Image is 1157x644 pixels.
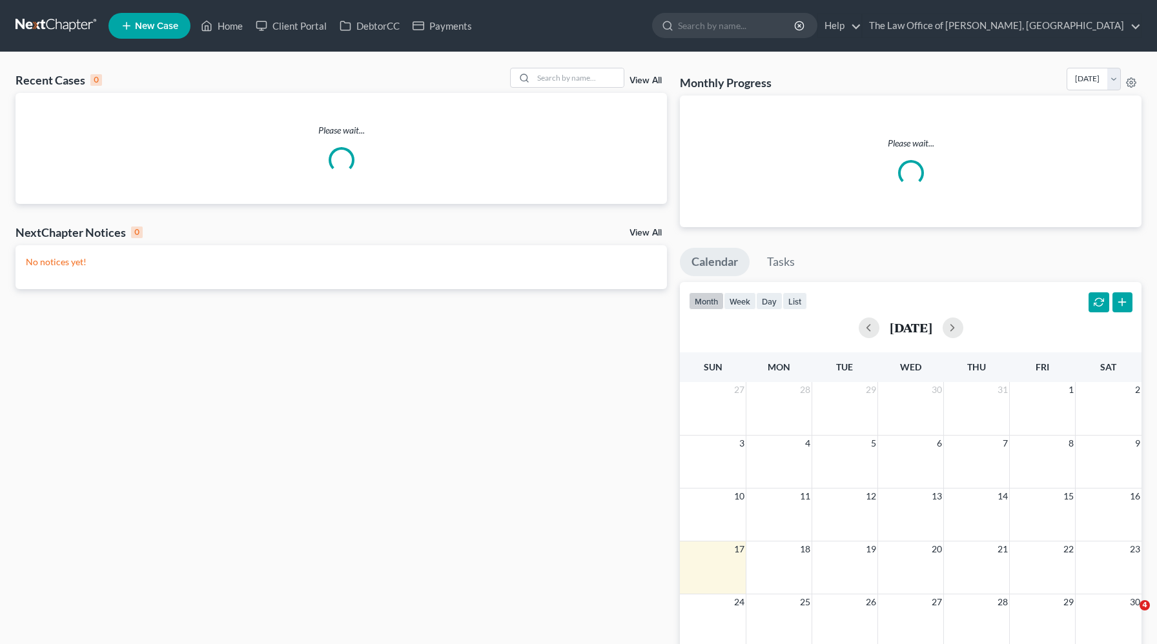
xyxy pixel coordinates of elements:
[870,436,877,451] span: 5
[678,14,796,37] input: Search by name...
[756,292,783,310] button: day
[836,361,853,372] span: Tue
[406,14,478,37] a: Payments
[1001,436,1009,451] span: 7
[768,361,790,372] span: Mon
[1100,361,1116,372] span: Sat
[967,361,986,372] span: Thu
[26,256,657,268] p: No notices yet!
[930,382,943,397] span: 30
[890,321,932,334] h2: [DATE]
[1134,436,1142,451] span: 9
[818,14,861,37] a: Help
[930,594,943,610] span: 27
[1062,541,1075,557] span: 22
[90,74,102,86] div: 0
[936,436,943,451] span: 6
[996,594,1009,610] span: 28
[135,21,178,31] span: New Case
[1140,600,1150,610] span: 4
[799,594,812,610] span: 25
[704,361,722,372] span: Sun
[630,228,662,237] a: View All
[996,382,1009,397] span: 31
[15,225,143,240] div: NextChapter Notices
[755,248,806,276] a: Tasks
[15,72,102,88] div: Recent Cases
[1067,436,1075,451] span: 8
[863,14,1141,37] a: The Law Office of [PERSON_NAME], [GEOGRAPHIC_DATA]
[733,541,746,557] span: 17
[1062,488,1075,504] span: 15
[783,292,807,310] button: list
[733,594,746,610] span: 24
[630,76,662,85] a: View All
[1129,488,1142,504] span: 16
[724,292,756,310] button: week
[900,361,921,372] span: Wed
[930,541,943,557] span: 20
[680,248,750,276] a: Calendar
[194,14,249,37] a: Home
[865,541,877,557] span: 19
[690,137,1131,150] p: Please wait...
[799,541,812,557] span: 18
[1134,382,1142,397] span: 2
[799,488,812,504] span: 11
[15,124,667,137] p: Please wait...
[996,541,1009,557] span: 21
[1113,600,1144,631] iframe: Intercom live chat
[1129,594,1142,610] span: 30
[738,436,746,451] span: 3
[249,14,333,37] a: Client Portal
[689,292,724,310] button: month
[680,75,772,90] h3: Monthly Progress
[799,382,812,397] span: 28
[333,14,406,37] a: DebtorCC
[1129,541,1142,557] span: 23
[733,488,746,504] span: 10
[533,68,624,87] input: Search by name...
[865,382,877,397] span: 29
[865,594,877,610] span: 26
[865,488,877,504] span: 12
[733,382,746,397] span: 27
[996,488,1009,504] span: 14
[1036,361,1049,372] span: Fri
[804,436,812,451] span: 4
[1067,382,1075,397] span: 1
[131,226,143,238] div: 0
[1062,594,1075,610] span: 29
[930,488,943,504] span: 13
